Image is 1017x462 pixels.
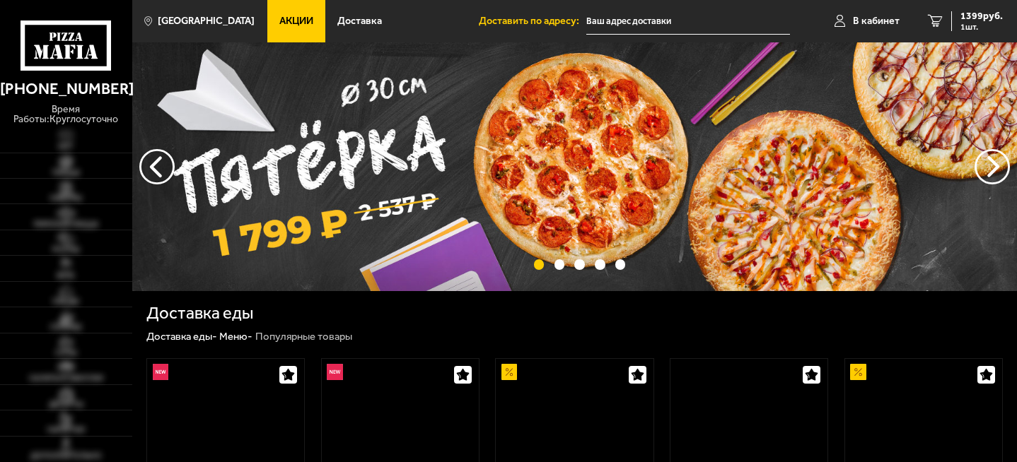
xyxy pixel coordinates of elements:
[615,259,625,269] button: точки переключения
[255,330,352,343] div: Популярные товары
[960,11,1003,21] span: 1399 руб.
[574,259,584,269] button: точки переключения
[595,259,605,269] button: точки переключения
[337,16,382,26] span: Доставка
[975,149,1010,184] button: предыдущий
[554,259,564,269] button: точки переключения
[219,330,252,343] a: Меню-
[158,16,255,26] span: [GEOGRAPHIC_DATA]
[153,364,168,379] img: Новинка
[501,364,517,379] img: Акционный
[853,16,900,26] span: В кабинет
[146,330,217,343] a: Доставка еды-
[586,8,790,35] input: Ваш адрес доставки
[850,364,866,379] img: Акционный
[146,305,253,322] h1: Доставка еды
[279,16,313,26] span: Акции
[479,16,586,26] span: Доставить по адресу:
[534,259,544,269] button: точки переключения
[327,364,342,379] img: Новинка
[960,23,1003,31] span: 1 шт.
[139,149,175,184] button: следующий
